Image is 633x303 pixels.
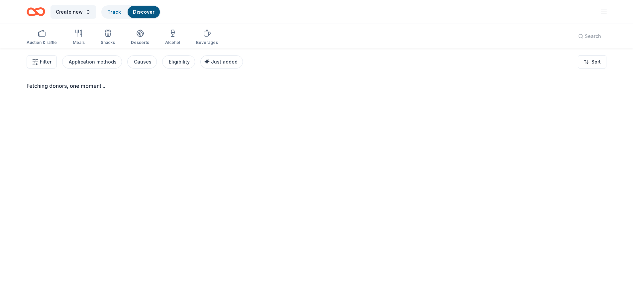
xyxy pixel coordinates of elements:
[196,40,218,45] div: Beverages
[40,58,52,66] span: Filter
[27,4,45,20] a: Home
[165,40,180,45] div: Alcohol
[101,5,160,19] button: TrackDiscover
[211,59,238,65] span: Just added
[27,40,57,45] div: Auction & raffle
[101,40,115,45] div: Snacks
[162,55,195,69] button: Eligibility
[131,40,149,45] div: Desserts
[578,55,606,69] button: Sort
[27,27,57,49] button: Auction & raffle
[62,55,122,69] button: Application methods
[73,40,85,45] div: Meals
[200,55,243,69] button: Just added
[134,58,152,66] div: Causes
[69,58,117,66] div: Application methods
[591,58,601,66] span: Sort
[51,5,96,19] button: Create new
[107,9,121,15] a: Track
[133,9,155,15] a: Discover
[196,27,218,49] button: Beverages
[27,82,606,90] div: Fetching donors, one moment...
[169,58,190,66] div: Eligibility
[131,27,149,49] button: Desserts
[101,27,115,49] button: Snacks
[56,8,83,16] span: Create new
[27,55,57,69] button: Filter
[165,27,180,49] button: Alcohol
[127,55,157,69] button: Causes
[73,27,85,49] button: Meals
